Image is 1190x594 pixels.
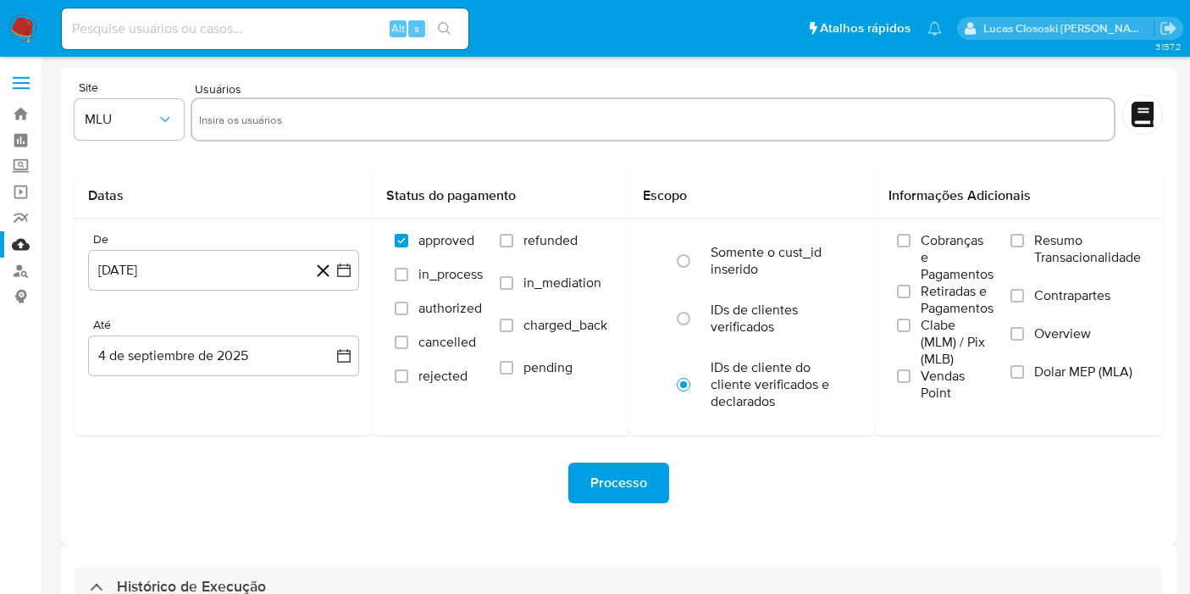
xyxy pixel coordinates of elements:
span: Alt [391,20,405,36]
a: Sair [1160,19,1177,37]
span: Atalhos rápidos [820,19,910,37]
input: Pesquise usuários ou casos... [62,18,468,40]
p: lucas.clososki@mercadolivre.com [983,20,1154,36]
span: s [414,20,419,36]
a: Notificações [927,21,942,36]
button: search-icon [427,17,462,41]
